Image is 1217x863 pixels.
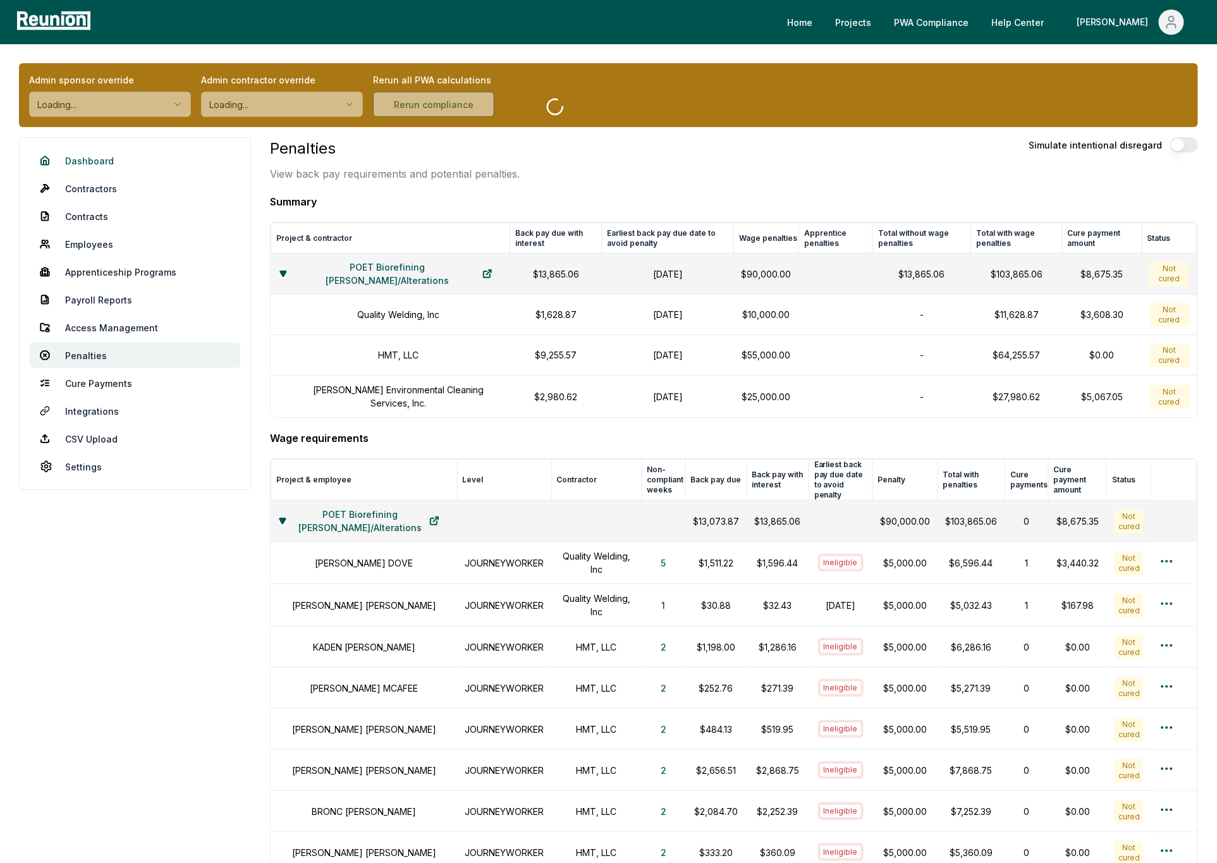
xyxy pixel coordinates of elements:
p: $10,000.00 [741,308,791,321]
p: $2,980.62 [518,390,594,403]
h4: Wage requirements [270,431,1198,446]
h1: [PERSON_NAME] [PERSON_NAME] [292,599,436,612]
p: $9,255.57 [518,348,594,362]
h1: JOURNEYWORKER [465,805,544,818]
h1: HMT, LLC [378,348,419,362]
a: Dashboard [30,148,240,173]
h1: BRONC [PERSON_NAME] [312,805,416,818]
h1: HMT, LLC [559,846,634,859]
h1: JOURNEYWORKER [465,682,544,695]
a: Home [777,9,823,35]
p: $11,628.87 [979,308,1055,321]
button: Ineligible [818,554,864,572]
p: $5,000.00 [880,764,930,777]
button: 2 [651,634,676,659]
p: $1,596.44 [754,556,801,570]
th: Cure payment amount [1048,460,1106,501]
h1: [DATE] [609,348,726,362]
th: Back pay due [685,460,747,501]
div: 0 [1013,846,1041,859]
td: - [873,376,971,418]
h1: [PERSON_NAME] [PERSON_NAME] [292,723,436,736]
div: $0.00 [1056,805,1099,818]
div: $3,440.32 [1056,556,1099,570]
h1: JOURNEYWORKER [465,764,544,777]
th: Cure payments [1005,460,1049,501]
a: POET Biorefining [PERSON_NAME]/Alterations [288,261,503,286]
h1: [PERSON_NAME] Environmental Cleaning Services, Inc. [294,383,503,410]
p: $6,286.16 [945,640,998,654]
a: Contractors [30,176,240,201]
button: Ineligible [818,720,864,738]
p: $103,865.06 [945,515,998,528]
p: $103,865.06 [979,267,1055,281]
div: $5,067.05 [1070,390,1134,403]
p: $2,084.70 [693,805,739,818]
div: 0 [1013,764,1041,777]
p: $5,000.00 [880,805,930,818]
a: Contracts [30,204,240,229]
h1: HMT, LLC [559,723,634,736]
p: $90,000.00 [880,515,930,528]
div: Ineligible [818,802,864,820]
th: Earliest back pay due date to avoid penalty [809,460,872,501]
div: Not cured [1115,800,1144,824]
div: [PERSON_NAME] [1077,9,1154,35]
h1: [PERSON_NAME] DOVE [315,556,413,570]
h1: JOURNEYWORKER [465,556,544,570]
td: - [873,295,971,335]
button: 2 [651,799,676,824]
a: Access Management [30,315,240,340]
label: Rerun all PWA calculations [373,73,535,87]
div: Ineligible [818,843,864,861]
button: [PERSON_NAME] [1067,9,1194,35]
p: $6,596.44 [945,556,998,570]
th: Cure payment amount [1062,223,1142,254]
th: Contractor [551,460,642,501]
div: $167.98 [1056,599,1099,612]
h1: [DATE] [609,308,726,321]
div: Not cured [1149,303,1189,327]
p: $484.13 [693,723,739,736]
p: $333.20 [693,846,739,859]
h1: [PERSON_NAME] [PERSON_NAME] [292,846,436,859]
label: Simulate intentional disregard [1029,138,1163,152]
th: Status [1142,223,1197,254]
p: $5,000.00 [880,599,930,612]
h1: [DATE] [609,390,726,403]
h1: JOURNEYWORKER [465,640,544,654]
p: $5,360.09 [945,846,998,859]
h1: HMT, LLC [559,682,634,695]
p: $7,252.39 [945,805,998,818]
h1: [DATE] [816,599,865,612]
div: Not cured [1115,594,1144,618]
h1: [PERSON_NAME] MCAFEE [310,682,418,695]
div: $8,675.35 [1070,267,1134,281]
button: 2 [651,716,676,742]
div: 1 [1013,556,1041,570]
p: $2,868.75 [754,764,801,777]
h1: Quality Welding, Inc [357,308,439,321]
div: Not cured [1115,551,1144,575]
h1: Quality Welding, Inc [559,592,634,618]
p: $271.39 [754,682,801,695]
a: Integrations [30,398,240,424]
label: Admin contractor override [201,73,363,87]
div: Not cured [1149,385,1189,409]
p: $5,271.39 [945,682,998,695]
div: $0.00 [1070,348,1134,362]
h1: Quality Welding, Inc [559,549,634,576]
th: Back pay due with interest [510,223,602,254]
div: Ineligible [818,679,864,697]
a: Cure Payments [30,370,240,396]
p: $2,252.39 [754,805,801,818]
p: $2,656.51 [693,764,739,777]
label: Admin sponsor override [29,73,191,87]
nav: Main [777,9,1204,35]
h1: HMT, LLC [559,805,634,818]
a: PWA Compliance [884,9,979,35]
h3: Penalties [270,137,520,160]
h1: JOURNEYWORKER [465,846,544,859]
p: $5,000.00 [880,682,930,695]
